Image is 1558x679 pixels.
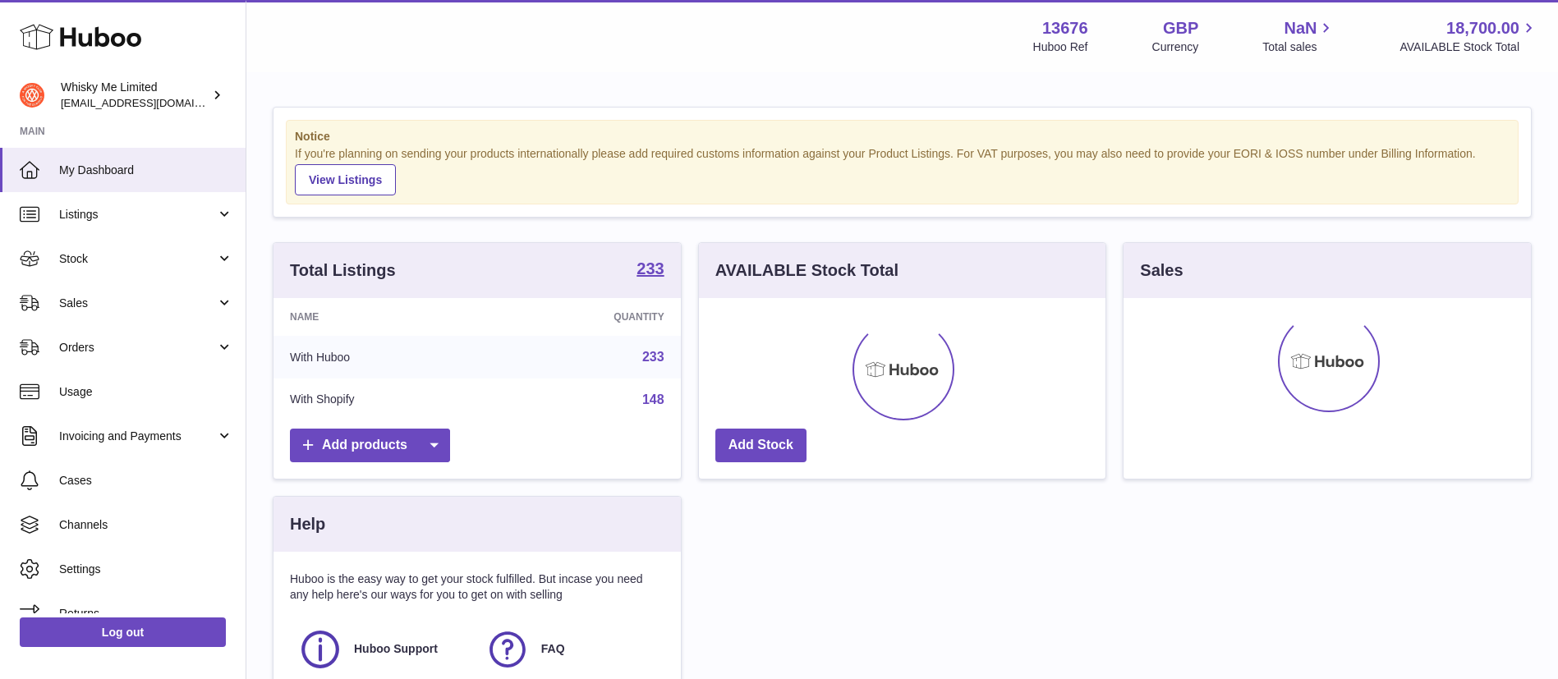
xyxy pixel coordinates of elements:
span: Orders [59,340,216,356]
a: FAQ [485,627,656,672]
strong: 13676 [1042,17,1088,39]
span: FAQ [541,641,565,657]
h3: AVAILABLE Stock Total [715,259,898,282]
strong: 233 [637,260,664,277]
a: 148 [642,392,664,406]
span: 18,700.00 [1446,17,1519,39]
h3: Total Listings [290,259,396,282]
td: With Huboo [273,336,493,378]
span: NaN [1284,17,1317,39]
a: NaN Total sales [1262,17,1335,55]
a: Huboo Support [298,627,469,672]
span: [EMAIL_ADDRESS][DOMAIN_NAME] [61,96,241,109]
span: Total sales [1262,39,1335,55]
span: Channels [59,517,233,533]
span: Cases [59,473,233,489]
a: Add Stock [715,429,807,462]
p: Huboo is the easy way to get your stock fulfilled. But incase you need any help here's our ways f... [290,571,664,603]
strong: GBP [1163,17,1198,39]
span: Huboo Support [354,641,438,657]
span: Listings [59,207,216,223]
span: Stock [59,251,216,267]
span: My Dashboard [59,163,233,178]
a: 233 [637,260,664,280]
span: AVAILABLE Stock Total [1399,39,1538,55]
span: Usage [59,384,233,400]
a: Log out [20,617,226,647]
span: Returns [59,606,233,622]
td: With Shopify [273,378,493,421]
a: Add products [290,429,450,462]
h3: Sales [1140,259,1183,282]
div: If you're planning on sending your products internationally please add required customs informati... [295,146,1510,195]
span: Settings [59,562,233,577]
span: Invoicing and Payments [59,429,216,444]
div: Currency [1152,39,1199,55]
a: 18,700.00 AVAILABLE Stock Total [1399,17,1538,55]
th: Quantity [493,298,680,336]
div: Huboo Ref [1033,39,1088,55]
strong: Notice [295,129,1510,145]
a: View Listings [295,164,396,195]
a: 233 [642,350,664,364]
img: internalAdmin-13676@internal.huboo.com [20,83,44,108]
h3: Help [290,513,325,535]
div: Whisky Me Limited [61,80,209,111]
th: Name [273,298,493,336]
span: Sales [59,296,216,311]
